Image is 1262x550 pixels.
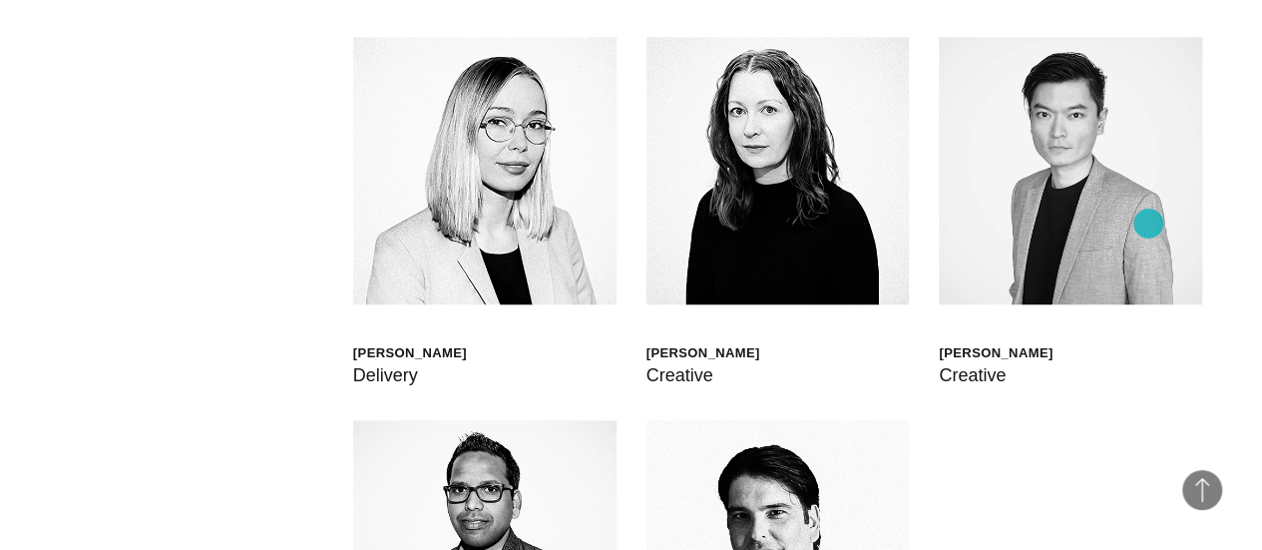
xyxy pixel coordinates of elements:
div: [PERSON_NAME] [353,344,467,361]
img: Walt Drkula [353,37,617,303]
img: Daniel Ng [939,37,1202,303]
div: [PERSON_NAME] [939,344,1052,361]
div: Delivery [353,361,467,389]
button: Back to Top [1182,470,1222,510]
div: [PERSON_NAME] [646,344,760,361]
img: Jen Higgins [646,37,910,303]
div: Creative [939,361,1052,389]
div: Creative [646,361,760,389]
